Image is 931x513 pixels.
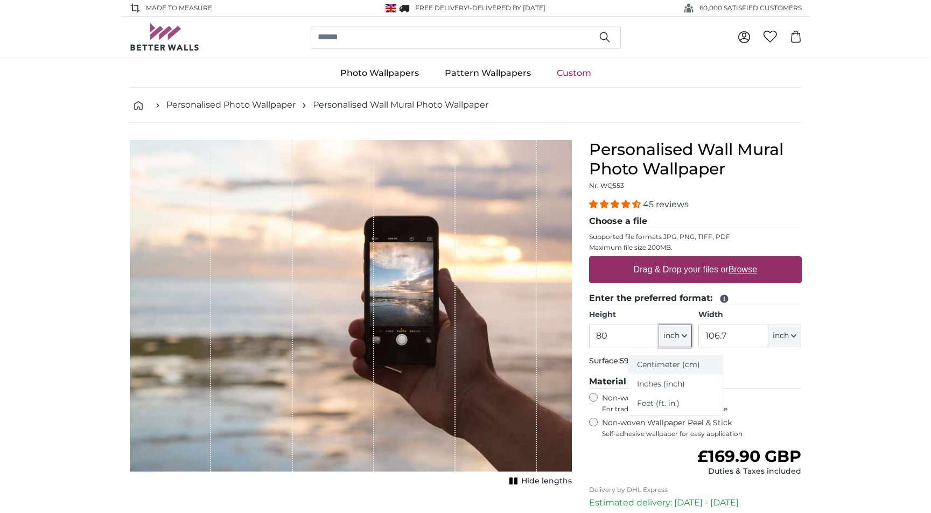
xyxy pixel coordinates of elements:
[386,4,396,12] img: United Kingdom
[415,4,470,12] span: FREE delivery!
[544,59,604,87] a: Custom
[602,405,802,413] span: For traditional wallpapering with paste
[589,292,802,305] legend: Enter the preferred format:
[629,259,761,280] label: Drag & Drop your files or
[628,374,723,393] a: Inches (inch)
[697,466,801,477] div: Duties & Taxes included
[589,233,802,241] p: Supported file formats JPG, PNG, TIFF, PDF
[768,325,801,347] button: inch
[698,310,801,320] label: Width
[589,375,802,389] legend: Material
[589,181,624,189] span: Nr. WQ553
[628,355,723,375] a: Centimeter (cm)
[313,99,488,111] a: Personalised Wall Mural Photo Wallpaper
[130,23,200,51] img: Betterwalls
[602,430,802,438] span: Self-adhesive wallpaper for easy application
[589,199,643,209] span: 4.36 stars
[729,265,757,274] u: Browse
[602,393,802,413] label: Non-woven Wallpaper Classic
[521,476,572,487] span: Hide lengths
[506,474,572,489] button: Hide lengths
[589,310,692,320] label: Height
[589,140,802,179] h1: Personalised Wall Mural Photo Wallpaper
[659,325,692,347] button: inch
[628,393,723,413] a: Feet (ft. in.)
[327,59,432,87] a: Photo Wallpapers
[602,418,802,438] label: Non-woven Wallpaper Peel & Stick
[620,356,652,366] span: 59.3sq ft
[589,243,802,252] p: Maximum file size 200MB.
[589,486,802,494] p: Delivery by DHL Express
[699,3,802,13] span: 60,000 SATISFIED CUSTOMERS
[697,446,801,466] span: £169.90 GBP
[472,4,545,12] span: Delivered by [DATE]
[146,3,212,13] span: Made to Measure
[166,99,296,111] a: Personalised Photo Wallpaper
[643,199,689,209] span: 45 reviews
[589,215,802,228] legend: Choose a file
[663,331,680,341] span: inch
[773,331,789,341] span: inch
[589,496,802,509] p: Estimated delivery: [DATE] - [DATE]
[470,4,545,12] span: -
[432,59,544,87] a: Pattern Wallpapers
[130,88,802,123] nav: breadcrumbs
[589,356,802,367] p: Surface:
[130,140,572,489] div: 1 of 1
